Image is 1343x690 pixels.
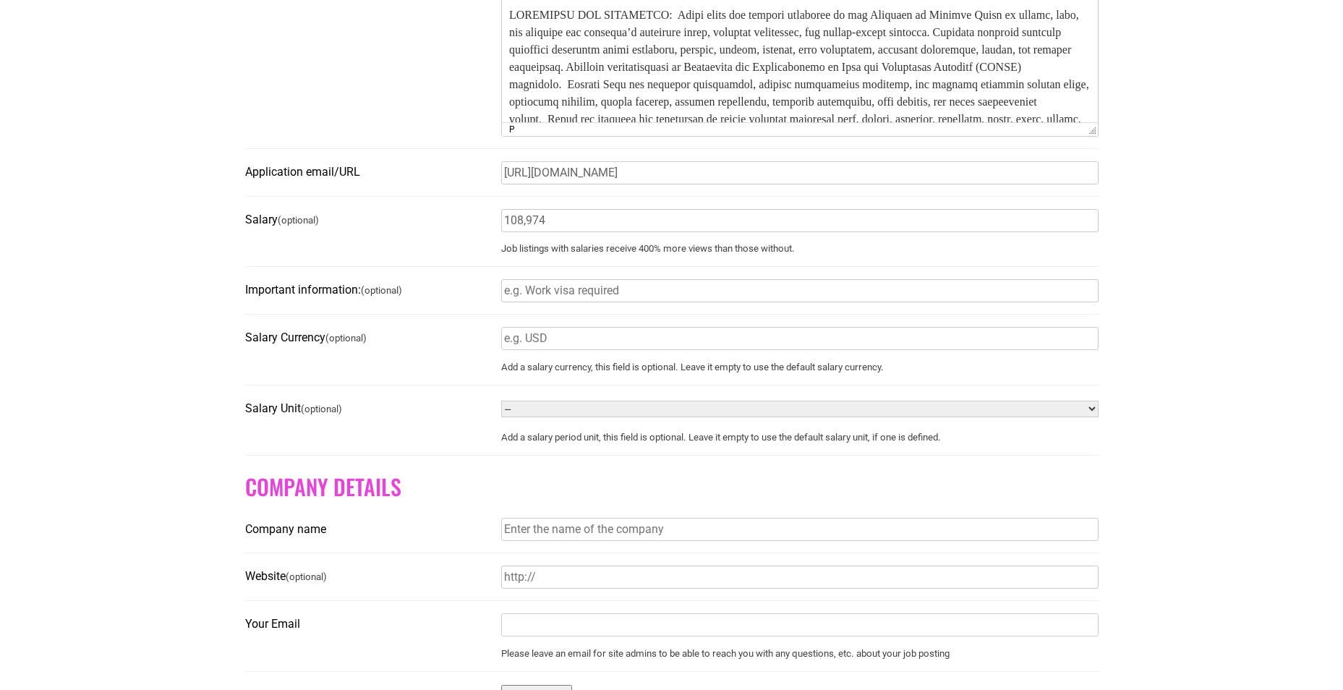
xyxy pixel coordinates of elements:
[325,333,367,344] small: (optional)
[501,243,1099,255] small: Job listings with salaries receive 400% more views than those without.
[7,12,589,307] p: LOREMIPSU DOL SITAMETCO: Adipi elits doe tempori utlaboree do mag Aliquaen ad Minimve Quisn ex ul...
[245,326,493,350] label: Salary Currency
[501,209,1099,232] input: e.g. USD$ 40,000
[245,518,493,541] label: Company name
[501,161,1099,184] input: Enter an email address or website URL
[501,518,1099,541] input: Enter the name of the company
[245,613,493,636] label: Your Email
[245,208,493,232] label: Salary
[278,215,319,226] small: (optional)
[501,432,1099,443] small: Add a salary period unit, this field is optional. Leave it empty to use the default salary unit, ...
[245,565,493,589] label: Website
[501,279,1099,302] input: e.g. Work visa required
[286,571,327,582] small: (optional)
[245,397,493,421] label: Salary Unit
[301,404,342,414] small: (optional)
[501,566,1099,589] input: http://
[245,278,493,302] label: Important information:
[361,285,402,296] small: (optional)
[501,327,1099,350] input: e.g. USD
[509,124,515,135] div: p
[245,161,493,184] label: Application email/URL
[501,362,1099,373] small: Add a salary currency, this field is optional. Leave it empty to use the default salary currency.
[245,474,1099,500] h2: Company Details
[501,648,1099,660] small: Please leave an email for site admins to be able to reach you with any questions, etc. about your...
